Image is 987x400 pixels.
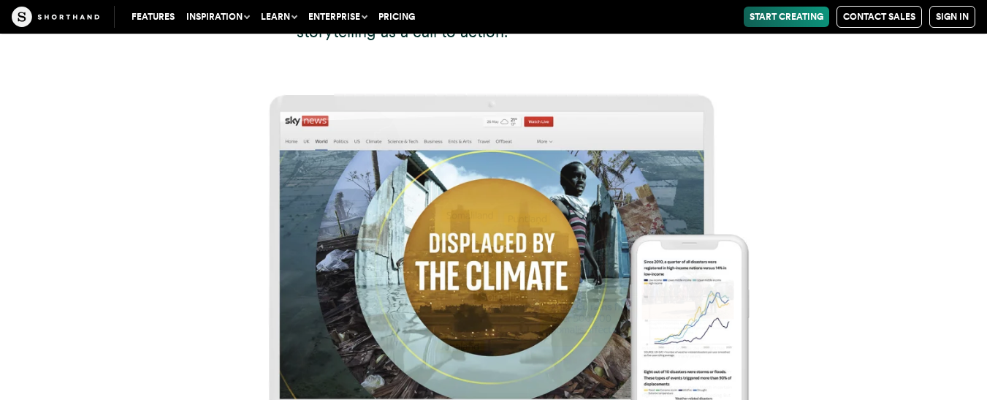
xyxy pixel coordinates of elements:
a: Features [126,7,180,27]
button: Learn [255,7,302,27]
a: Contact Sales [837,6,922,28]
a: Pricing [373,7,421,27]
button: Enterprise [302,7,373,27]
img: The Craft [12,7,99,27]
a: Sign in [929,6,975,28]
button: Inspiration [180,7,255,27]
a: Start Creating [744,7,829,27]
